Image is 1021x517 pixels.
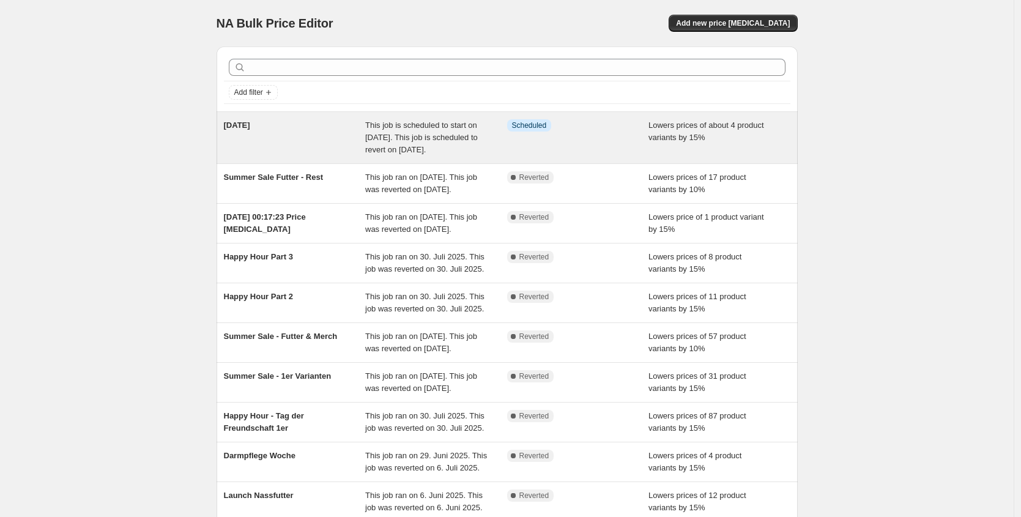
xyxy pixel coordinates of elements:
span: This job is scheduled to start on [DATE]. This job is scheduled to revert on [DATE]. [365,121,478,154]
span: Summer Sale Futter - Rest [224,173,324,182]
span: Launch Nassfutter [224,491,294,500]
span: Happy Hour Part 3 [224,252,293,261]
span: Add filter [234,87,263,97]
button: Add new price [MEDICAL_DATA] [669,15,797,32]
span: Reverted [519,411,549,421]
span: Reverted [519,451,549,461]
span: [DATE] [224,121,250,130]
span: Scheduled [512,121,547,130]
button: Add filter [229,85,278,100]
span: NA Bulk Price Editor [217,17,333,30]
span: This job ran on [DATE]. This job was reverted on [DATE]. [365,173,477,194]
span: Darmpflege Woche [224,451,296,460]
span: Reverted [519,332,549,341]
span: This job ran on 30. Juli 2025. This job was reverted on 30. Juli 2025. [365,411,485,433]
span: This job ran on [DATE]. This job was reverted on [DATE]. [365,332,477,353]
span: This job ran on 29. Juni 2025. This job was reverted on 6. Juli 2025. [365,451,487,472]
span: Summer Sale - Futter & Merch [224,332,338,341]
span: Lowers price of 1 product variant by 15% [648,212,764,234]
span: Add new price [MEDICAL_DATA] [676,18,790,28]
span: [DATE] 00:17:23 Price [MEDICAL_DATA] [224,212,306,234]
span: Lowers prices of 31 product variants by 15% [648,371,746,393]
span: Reverted [519,292,549,302]
span: Lowers prices of 12 product variants by 15% [648,491,746,512]
span: Lowers prices of 57 product variants by 10% [648,332,746,353]
span: Happy Hour - Tag der Freundschaft 1er [224,411,304,433]
span: Summer Sale - 1er Varianten [224,371,332,381]
span: Lowers prices of about 4 product variants by 15% [648,121,764,142]
span: Lowers prices of 87 product variants by 15% [648,411,746,433]
span: This job ran on 30. Juli 2025. This job was reverted on 30. Juli 2025. [365,292,485,313]
span: This job ran on 30. Juli 2025. This job was reverted on 30. Juli 2025. [365,252,485,273]
span: Lowers prices of 11 product variants by 15% [648,292,746,313]
span: Lowers prices of 8 product variants by 15% [648,252,741,273]
span: This job ran on [DATE]. This job was reverted on [DATE]. [365,371,477,393]
span: Reverted [519,491,549,500]
span: Reverted [519,173,549,182]
span: Happy Hour Part 2 [224,292,293,301]
span: Lowers prices of 17 product variants by 10% [648,173,746,194]
span: This job ran on 6. Juni 2025. This job was reverted on 6. Juni 2025. [365,491,483,512]
span: Reverted [519,371,549,381]
span: Reverted [519,252,549,262]
span: Lowers prices of 4 product variants by 15% [648,451,741,472]
span: This job ran on [DATE]. This job was reverted on [DATE]. [365,212,477,234]
span: Reverted [519,212,549,222]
